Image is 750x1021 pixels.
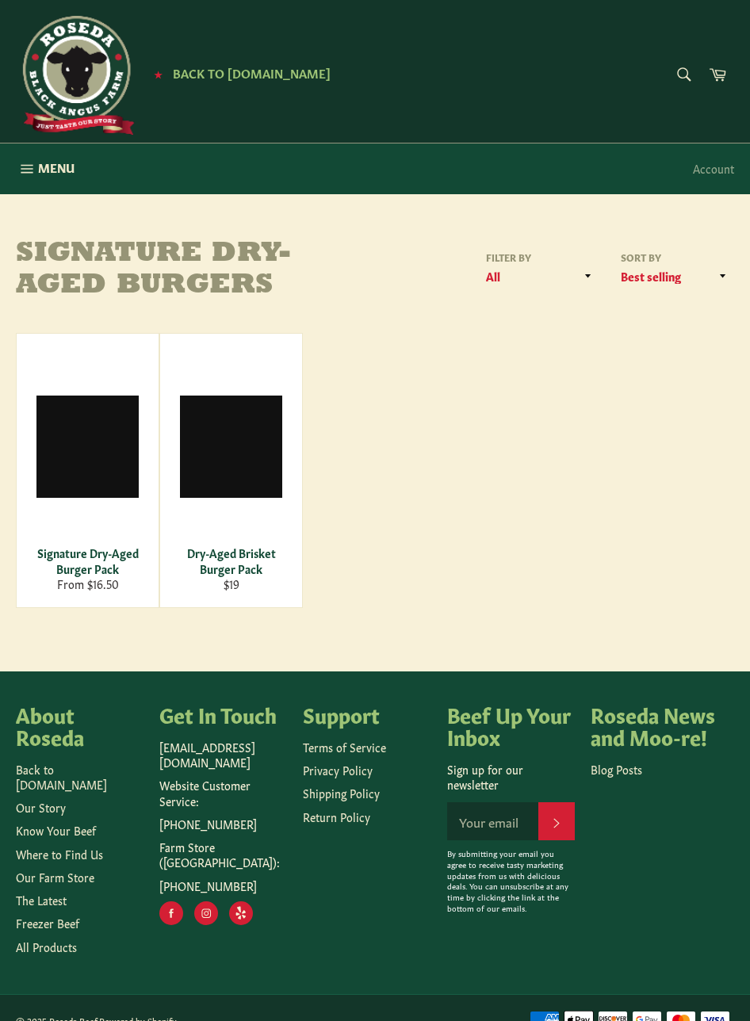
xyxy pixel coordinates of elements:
a: All Products [16,939,77,954]
a: Back to [DOMAIN_NAME] [16,761,107,792]
a: Blog Posts [591,761,642,777]
a: Where to Find Us [16,846,103,862]
h4: Roseda News and Moo-re! [591,703,718,747]
div: From $16.50 [27,576,149,591]
a: Return Policy [303,809,370,824]
p: Farm Store ([GEOGRAPHIC_DATA]): [159,839,287,870]
p: Sign up for our newsletter [447,762,575,793]
h4: Support [303,703,430,725]
a: Terms of Service [303,739,386,755]
h4: About Roseda [16,703,143,747]
a: Freezer Beef [16,915,79,931]
div: $19 [170,576,293,591]
p: Website Customer Service: [159,778,287,809]
a: Know Your Beef [16,822,96,838]
a: Signature Dry-Aged Burger Pack Signature Dry-Aged Burger Pack From $16.50 [16,333,159,608]
p: [EMAIL_ADDRESS][DOMAIN_NAME] [159,740,287,771]
h1: Signature Dry-Aged Burgers [16,239,375,301]
div: Signature Dry-Aged Burger Pack [27,545,149,576]
h4: Beef Up Your Inbox [447,703,575,747]
a: Shipping Policy [303,785,380,801]
span: Back to [DOMAIN_NAME] [173,64,331,81]
p: By submitting your email you agree to receive tasty marketing updates from us with delicious deal... [447,848,575,914]
p: [PHONE_NUMBER] [159,878,287,893]
a: Our Story [16,799,66,815]
p: [PHONE_NUMBER] [159,816,287,832]
label: Filter by [480,250,599,264]
a: ★ Back to [DOMAIN_NAME] [146,67,331,80]
a: Dry-Aged Brisket Burger Pack Dry-Aged Brisket Burger Pack $19 [159,333,303,608]
div: Dry-Aged Brisket Burger Pack [170,545,293,576]
a: Account [685,145,742,192]
a: Our Farm Store [16,869,94,885]
img: Roseda Beef [16,16,135,135]
h4: Get In Touch [159,703,287,725]
a: Privacy Policy [303,762,373,778]
a: The Latest [16,892,67,908]
label: Sort by [615,250,734,264]
span: Menu [38,159,75,176]
span: ★ [154,67,163,80]
input: Your email [447,802,538,840]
